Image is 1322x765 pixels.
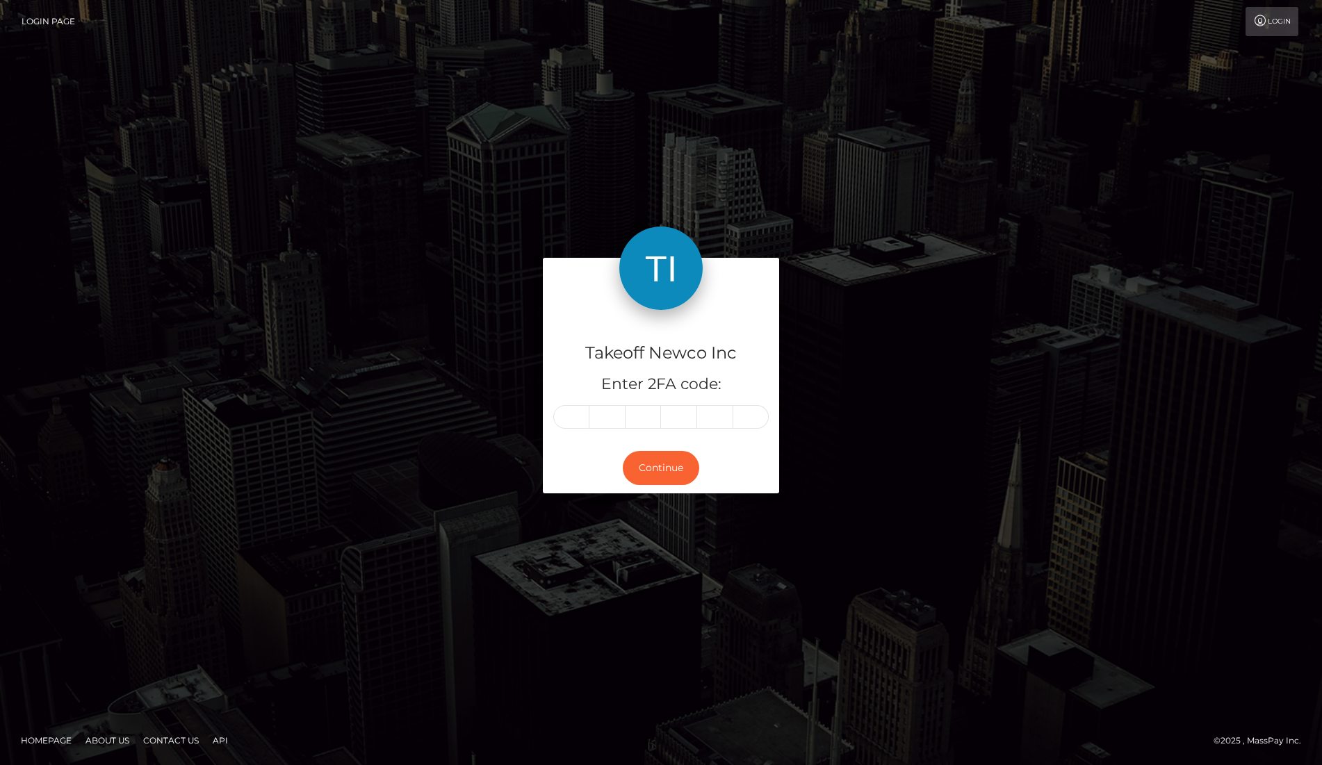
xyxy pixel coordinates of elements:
[22,7,75,36] a: Login Page
[1246,7,1298,36] a: Login
[80,730,135,751] a: About Us
[138,730,204,751] a: Contact Us
[1214,733,1312,748] div: © 2025 , MassPay Inc.
[15,730,77,751] a: Homepage
[553,374,769,395] h5: Enter 2FA code:
[207,730,234,751] a: API
[623,451,699,485] button: Continue
[553,341,769,365] h4: Takeoff Newco Inc
[619,227,703,310] img: Takeoff Newco Inc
